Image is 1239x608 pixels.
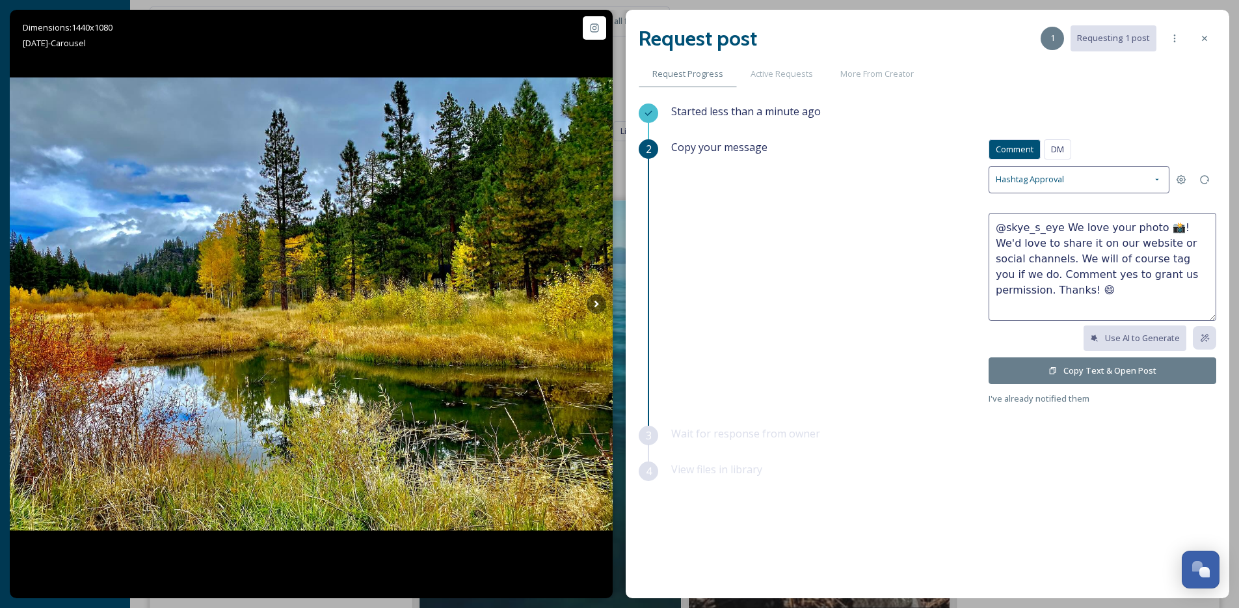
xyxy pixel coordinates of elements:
[1084,325,1186,351] button: Use AI to Generate
[996,173,1064,186] span: Hashtag Approval
[23,37,86,49] span: [DATE] - Carousel
[639,23,757,54] h2: Request post
[671,104,821,118] span: Started less than a minute ago
[671,462,762,477] span: View files in library
[751,68,813,80] span: Active Requests
[652,68,723,80] span: Request Progress
[1182,551,1219,588] button: Open Chat
[1051,143,1064,156] span: DM
[671,426,820,441] span: Wait for response from owner
[10,77,613,530] img: Autumn symphony. #autumn #fall #fallcolors #aesthetic #laketahoe
[646,428,652,443] span: 3
[989,393,1089,404] span: I've already notified them
[671,139,767,155] span: Copy your message
[23,21,113,33] span: Dimensions: 1440 x 1080
[840,68,914,80] span: More From Creator
[646,463,652,479] span: 4
[989,213,1216,321] textarea: @skye_s_eye We love your photo 📸! We'd love to share it on our website or social channels. We wil...
[1071,25,1156,51] button: Requesting 1 post
[996,143,1033,156] span: Comment
[1050,32,1055,44] span: 1
[989,357,1216,384] button: Copy Text & Open Post
[646,141,652,157] span: 2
